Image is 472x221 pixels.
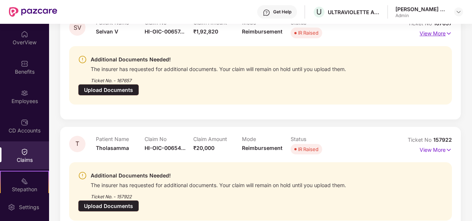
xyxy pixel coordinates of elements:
[91,64,346,73] div: The insurer has requested for additional documents. Your claim will remain on hold until you uplo...
[193,145,214,151] span: ₹20,000
[420,28,452,38] p: View More
[21,148,28,156] img: svg+xml;base64,PHN2ZyBpZD0iQ2xhaW0iIHhtbG5zPSJodHRwOi8vd3d3LnczLm9yZy8yMDAwL3N2ZyIgd2lkdGg9IjIwIi...
[446,29,452,38] img: svg+xml;base64,PHN2ZyB4bWxucz0iaHR0cDovL3d3dy53My5vcmcvMjAwMC9zdmciIHdpZHRoPSIxNyIgaGVpZ2h0PSIxNy...
[8,204,15,211] img: svg+xml;base64,PHN2ZyBpZD0iU2V0dGluZy0yMHgyMCIgeG1sbnM9Imh0dHA6Ly93d3cudzMub3JnLzIwMDAvc3ZnIiB3aW...
[21,60,28,67] img: svg+xml;base64,PHN2ZyBpZD0iQmVuZWZpdHMiIHhtbG5zPSJodHRwOi8vd3d3LnczLm9yZy8yMDAwL3N2ZyIgd2lkdGg9Ij...
[78,84,139,96] div: Upload Documents
[21,31,28,38] img: svg+xml;base64,PHN2ZyBpZD0iSG9tZSIgeG1sbnM9Imh0dHA6Ly93d3cudzMub3JnLzIwMDAvc3ZnIiB3aWR0aD0iMjAiIG...
[298,29,319,36] div: IR Raised
[91,180,346,189] div: The insurer has requested for additional documents. Your claim will remain on hold until you uplo...
[420,144,452,154] p: View More
[433,137,452,143] span: 157922
[263,9,270,16] img: svg+xml;base64,PHN2ZyBpZD0iSGVscC0zMngzMiIgeG1sbnM9Imh0dHA6Ly93d3cudzMub3JnLzIwMDAvc3ZnIiB3aWR0aD...
[291,136,339,142] p: Status
[193,28,218,35] span: ₹1,92,820
[273,9,291,15] div: Get Help
[78,200,139,212] div: Upload Documents
[145,28,184,35] span: HI-OIC-00657...
[1,186,48,193] div: Stepathon
[75,141,79,147] span: T
[91,73,346,84] div: Ticket No. - 167657
[91,171,346,180] div: Additional Documents Needed!
[456,9,462,15] img: svg+xml;base64,PHN2ZyBpZD0iRHJvcGRvd24tMzJ4MzIiIHhtbG5zPSJodHRwOi8vd3d3LnczLm9yZy8yMDAwL3N2ZyIgd2...
[145,136,193,142] p: Claim No
[242,28,282,35] span: Reimbursement
[74,25,81,31] span: SV
[21,119,28,126] img: svg+xml;base64,PHN2ZyBpZD0iQ0RfQWNjb3VudHMiIGRhdGEtbmFtZT0iQ0QgQWNjb3VudHMiIHhtbG5zPSJodHRwOi8vd3...
[145,145,185,151] span: HI-OIC-00654...
[408,137,433,143] span: Ticket No
[446,146,452,154] img: svg+xml;base64,PHN2ZyB4bWxucz0iaHR0cDovL3d3dy53My5vcmcvMjAwMC9zdmciIHdpZHRoPSIxNyIgaGVpZ2h0PSIxNy...
[96,145,129,151] span: Tholasamma
[242,136,291,142] p: Mode
[17,204,41,211] div: Settings
[21,177,28,185] img: svg+xml;base64,PHN2ZyB4bWxucz0iaHR0cDovL3d3dy53My5vcmcvMjAwMC9zdmciIHdpZHRoPSIyMSIgaGVpZ2h0PSIyMC...
[96,28,118,35] span: Selvan V
[78,171,87,180] img: svg+xml;base64,PHN2ZyBpZD0iV2FybmluZ18tXzI0eDI0IiBkYXRhLW5hbWU9Ildhcm5pbmcgLSAyNHgyNCIgeG1sbnM9Im...
[298,145,319,153] div: IR Raised
[91,189,346,200] div: Ticket No. - 157922
[316,7,322,16] span: U
[395,13,447,19] div: Admin
[91,55,346,64] div: Additional Documents Needed!
[242,145,282,151] span: Reimbursement
[9,7,57,17] img: New Pazcare Logo
[21,89,28,97] img: svg+xml;base64,PHN2ZyBpZD0iRW1wbG95ZWVzIiB4bWxucz0iaHR0cDovL3d3dy53My5vcmcvMjAwMC9zdmciIHdpZHRoPS...
[328,9,380,16] div: ULTRAVIOLETTE AUTOMOTIVE PRIVATE LIMITED
[78,55,87,64] img: svg+xml;base64,PHN2ZyBpZD0iV2FybmluZ18tXzI0eDI0IiBkYXRhLW5hbWU9Ildhcm5pbmcgLSAyNHgyNCIgeG1sbnM9Im...
[193,136,242,142] p: Claim Amount
[395,6,447,13] div: [PERSON_NAME] E A
[96,136,145,142] p: Patient Name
